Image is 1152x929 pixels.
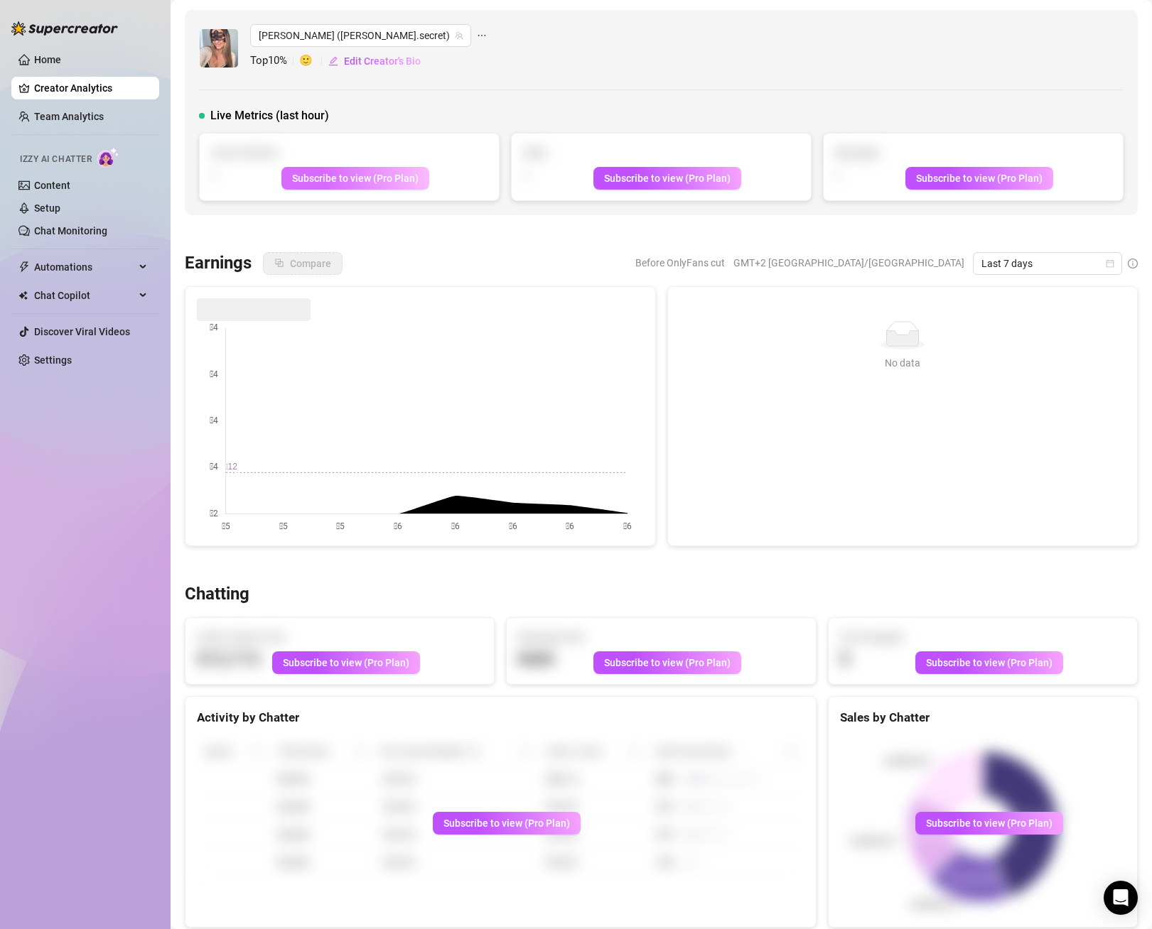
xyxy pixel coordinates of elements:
span: info-circle [1128,259,1138,268]
span: ellipsis [477,24,487,47]
span: Subscribe to view (Pro Plan) [443,817,570,829]
a: Settings [34,354,72,366]
a: Discover Viral Videos [34,326,130,337]
span: Chat Copilot [34,284,135,307]
button: Subscribe to view (Pro Plan) [593,651,741,674]
a: Setup [34,202,60,214]
a: Home [34,54,61,65]
span: Edit Creator's Bio [344,55,421,67]
button: Compare [263,252,343,275]
img: AI Chatter [97,147,119,168]
h3: Earnings [185,252,252,275]
span: Subscribe to view (Pro Plan) [283,657,409,668]
div: Activity by Chatter [197,708,804,727]
button: Subscribe to view (Pro Plan) [593,167,741,190]
span: Subscribe to view (Pro Plan) [916,173,1043,184]
span: Izzy AI Chatter [20,153,92,166]
button: Subscribe to view (Pro Plan) [433,812,581,835]
button: Subscribe to view (Pro Plan) [915,651,1063,674]
span: Automations [34,256,135,278]
button: Subscribe to view (Pro Plan) [905,167,1053,190]
a: Content [34,180,70,191]
span: edit [328,56,338,66]
a: Team Analytics [34,111,104,122]
span: Top 10 % [250,53,299,70]
img: Fiona [200,29,238,67]
span: 🙂 [299,53,328,70]
span: Subscribe to view (Pro Plan) [604,657,731,668]
a: Creator Analytics [34,77,148,99]
a: Chat Monitoring [34,225,107,237]
button: Subscribe to view (Pro Plan) [272,651,420,674]
button: Subscribe to view (Pro Plan) [281,167,429,190]
button: Edit Creator's Bio [328,50,421,72]
h3: Chatting [185,583,249,606]
span: GMT+2 [GEOGRAPHIC_DATA]/[GEOGRAPHIC_DATA] [733,252,964,273]
span: thunderbolt [18,261,30,273]
span: Subscribe to view (Pro Plan) [604,173,731,184]
span: Subscribe to view (Pro Plan) [926,657,1053,668]
span: Subscribe to view (Pro Plan) [926,817,1053,829]
span: team [455,31,463,40]
span: calendar [1106,259,1114,268]
span: Before OnlyFans cut [635,252,725,273]
div: Open Intercom Messenger [1104,881,1138,915]
div: No data [685,355,1121,371]
button: Subscribe to view (Pro Plan) [915,812,1063,835]
img: Chat Copilot [18,290,28,300]
span: Last 7 days [981,253,1114,274]
span: Subscribe to view (Pro Plan) [292,173,419,184]
img: logo-BBDzfeDw.svg [11,21,118,36]
span: Fiona (fionas.secret) [259,25,463,46]
span: Live Metrics (last hour) [210,107,329,124]
div: Sales by Chatter [840,708,1126,727]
